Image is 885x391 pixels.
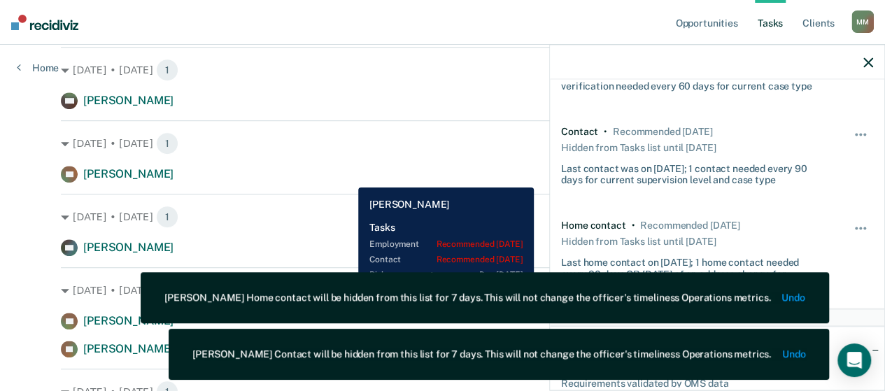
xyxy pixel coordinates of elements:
[613,125,712,137] div: Recommended in 6 days
[561,220,625,232] div: Home contact
[561,157,821,186] div: Last contact was on [DATE]; 1 contact needed every 90 days for current supervision level and case...
[604,125,607,137] div: •
[83,167,174,180] span: [PERSON_NAME]
[83,241,174,254] span: [PERSON_NAME]
[61,59,824,81] div: [DATE] • [DATE]
[851,10,874,33] div: M M
[83,342,174,355] span: [PERSON_NAME]
[61,206,824,228] div: [DATE] • [DATE]
[156,206,178,228] span: 1
[192,348,771,360] div: [PERSON_NAME] Contact will be hidden from this list for 7 days. This will not change the officer'...
[11,15,78,30] img: Recidiviz
[61,132,824,155] div: [DATE] • [DATE]
[640,220,739,232] div: Recommended in 6 days
[17,62,59,74] a: Home
[561,250,821,291] div: Last home contact on [DATE]; 1 home contact needed every 90 days OR [DATE] of an address change f...
[561,231,716,250] div: Hidden from Tasks list until [DATE]
[550,327,884,371] div: Earned DischargeCurrently ineligible
[561,125,598,137] div: Contact
[164,292,770,304] div: [PERSON_NAME] Home contact will be hidden from this list for 7 days. This will not change the off...
[782,292,805,304] button: Undo
[631,220,635,232] div: •
[83,94,174,107] span: [PERSON_NAME]
[83,314,174,327] span: [PERSON_NAME]
[561,377,873,389] div: Requirements validated by OMS data
[156,132,178,155] span: 1
[782,348,805,360] button: Undo
[561,137,716,157] div: Hidden from Tasks list until [DATE]
[156,59,178,81] span: 1
[837,343,871,377] div: Open Intercom Messenger
[61,279,824,301] div: [DATE] • [DATE]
